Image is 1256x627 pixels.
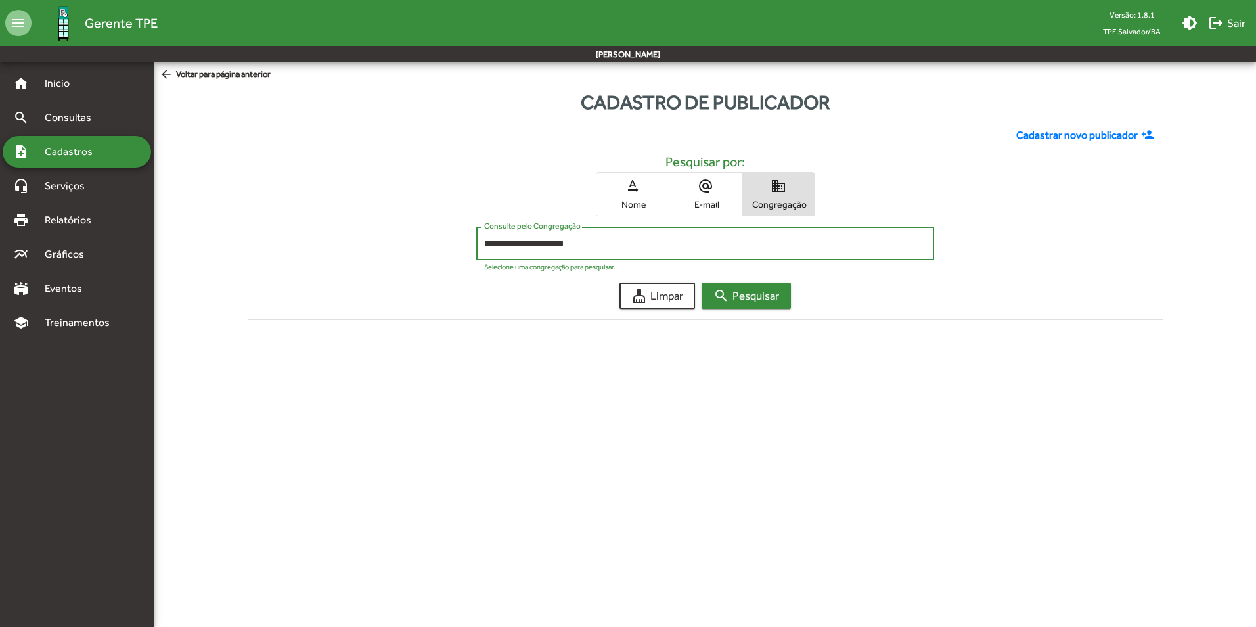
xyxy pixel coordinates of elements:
span: Cadastros [37,144,110,160]
a: Gerente TPE [32,2,158,45]
mat-icon: home [13,76,29,91]
span: Congregação [746,198,811,210]
button: Congregação [742,173,815,216]
button: Nome [596,173,669,216]
span: Eventos [37,281,100,296]
button: Limpar [619,283,695,309]
span: Serviços [37,178,102,194]
mat-icon: search [713,288,729,304]
mat-icon: note_add [13,144,29,160]
mat-icon: multiline_chart [13,246,29,262]
span: Pesquisar [713,284,779,308]
mat-icon: search [13,110,29,126]
mat-icon: logout [1208,15,1224,31]
span: TPE Salvador/BA [1092,23,1171,39]
mat-icon: text_rotation_none [625,178,640,194]
span: Cadastrar novo publicador [1016,128,1138,143]
mat-icon: menu [5,10,32,36]
mat-icon: person_add [1141,128,1157,143]
mat-icon: cleaning_services [631,288,647,304]
mat-icon: headset_mic [13,178,29,194]
mat-icon: stadium [13,281,29,296]
span: Gráficos [37,246,102,262]
span: Treinamentos [37,315,125,331]
mat-hint: Selecione uma congregação para pesquisar. [484,263,616,271]
span: Nome [600,198,665,210]
span: E-mail [673,198,738,210]
div: Versão: 1.8.1 [1092,7,1171,23]
button: E-mail [669,173,742,216]
span: Voltar para página anterior [160,68,271,82]
button: Sair [1203,11,1251,35]
span: Início [37,76,89,91]
span: Gerente TPE [85,12,158,34]
mat-icon: school [13,315,29,331]
mat-icon: print [13,212,29,228]
span: Consultas [37,110,108,126]
mat-icon: alternate_email [698,178,713,194]
img: Logo [42,2,85,45]
span: Relatórios [37,212,108,228]
mat-icon: arrow_back [160,68,176,82]
span: Limpar [631,284,683,308]
h5: Pesquisar por: [258,154,1153,170]
mat-icon: brightness_medium [1182,15,1198,31]
div: Cadastro de publicador [154,87,1256,117]
button: Pesquisar [702,283,791,309]
mat-icon: domain [771,178,786,194]
span: Sair [1208,11,1245,35]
